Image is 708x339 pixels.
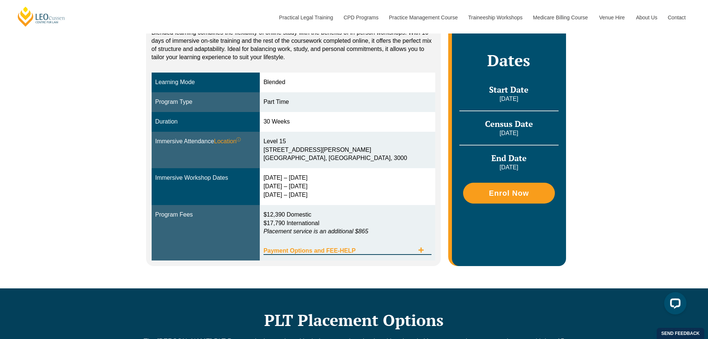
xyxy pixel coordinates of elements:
a: [PERSON_NAME] Centre for Law [17,6,66,27]
a: Enrol Now [463,183,555,204]
p: Blended learning combines the flexibility of online study with the benefits of in-person workshop... [152,29,436,61]
a: Traineeship Workshops [463,1,527,33]
div: [DATE] – [DATE] [DATE] – [DATE] [DATE] – [DATE] [264,174,431,199]
span: $17,790 International [264,220,319,226]
a: About Us [630,1,662,33]
div: Program Type [155,98,256,106]
iframe: LiveChat chat widget [658,289,689,320]
div: Immersive Workshop Dates [155,174,256,182]
div: Program Fees [155,211,256,219]
div: 30 Weeks [264,118,431,126]
a: Venue Hire [594,1,630,33]
a: CPD Programs [338,1,383,33]
span: $12,390 Domestic [264,211,311,218]
a: Medicare Billing Course [527,1,594,33]
div: Learning Mode [155,78,256,87]
p: [DATE] [459,163,558,172]
h2: Dates [459,51,558,70]
p: [DATE] [459,129,558,137]
a: Practical Legal Training [274,1,338,33]
span: Census Date [485,118,533,129]
a: Practice Management Course [384,1,463,33]
div: Immersive Attendance [155,137,256,146]
div: Part Time [264,98,431,106]
span: Payment Options and FEE-HELP [264,248,414,254]
span: Location [214,137,241,146]
div: Duration [155,118,256,126]
div: Level 15 [STREET_ADDRESS][PERSON_NAME] [GEOGRAPHIC_DATA], [GEOGRAPHIC_DATA], 3000 [264,137,431,163]
span: End Date [491,153,527,163]
span: Enrol Now [489,189,529,197]
a: Contact [662,1,691,33]
p: [DATE] [459,95,558,103]
span: Start Date [489,84,528,95]
div: Blended [264,78,431,87]
em: Placement service is an additional $865 [264,228,368,234]
sup: ⓘ [236,137,241,142]
h2: PLT Placement Options [142,311,566,329]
